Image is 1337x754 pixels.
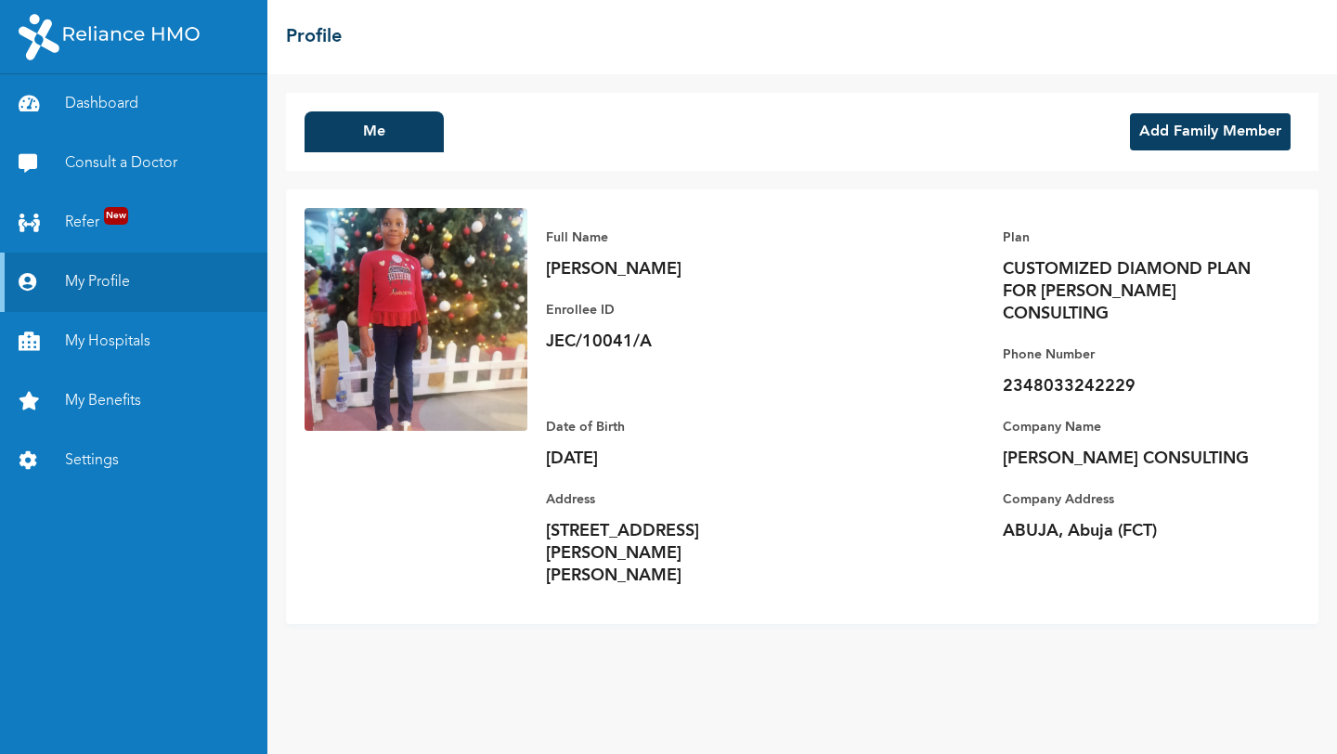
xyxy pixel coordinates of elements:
p: Full Name [546,227,806,249]
p: Company Name [1003,416,1263,438]
h2: Profile [286,23,342,51]
p: Company Address [1003,488,1263,511]
img: RelianceHMO's Logo [19,14,200,60]
p: CUSTOMIZED DIAMOND PLAN FOR [PERSON_NAME] CONSULTING [1003,258,1263,325]
p: JEC/10041/A [546,331,806,353]
img: Enrollee [305,208,527,431]
p: Date of Birth [546,416,806,438]
p: [PERSON_NAME] [546,258,806,280]
p: [STREET_ADDRESS][PERSON_NAME][PERSON_NAME] [546,520,806,587]
p: Enrollee ID [546,299,806,321]
p: Phone Number [1003,344,1263,366]
button: Add Family Member [1130,113,1291,150]
p: 2348033242229 [1003,375,1263,397]
p: Plan [1003,227,1263,249]
p: Address [546,488,806,511]
p: [DATE] [546,448,806,470]
p: ABUJA, Abuja (FCT) [1003,520,1263,542]
span: New [104,207,128,225]
p: [PERSON_NAME] CONSULTING [1003,448,1263,470]
button: Me [305,111,444,152]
